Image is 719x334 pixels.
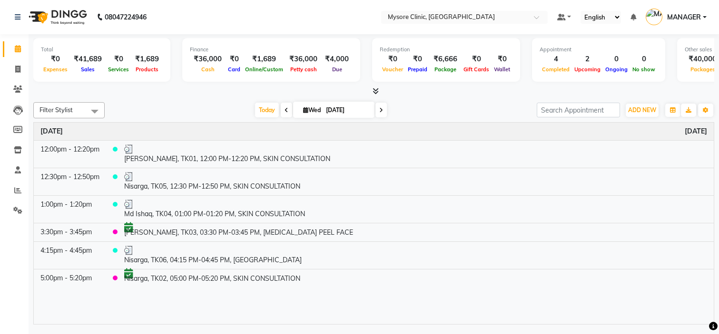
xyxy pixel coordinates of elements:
div: Total [41,46,163,54]
span: Upcoming [572,66,603,73]
span: Filter Stylist [39,106,73,114]
div: ₹36,000 [286,54,321,65]
td: Md Ishaq, TK04, 01:00 PM-01:20 PM, SKIN CONSULTATION [118,195,714,223]
span: Products [133,66,161,73]
td: 12:30pm - 12:50pm [34,168,106,195]
span: MANAGER [667,12,701,22]
td: Nisarga, TK06, 04:15 PM-04:45 PM, [GEOGRAPHIC_DATA] [118,241,714,269]
div: Finance [190,46,353,54]
div: 0 [603,54,630,65]
td: Nisarga, TK05, 12:30 PM-12:50 PM, SKIN CONSULTATION [118,168,714,195]
span: ADD NEW [628,106,656,114]
img: logo [24,4,89,30]
td: [PERSON_NAME], TK03, 03:30 PM-03:45 PM, [MEDICAL_DATA] PEEL FACE [118,223,714,241]
div: ₹0 [41,54,70,65]
div: ₹0 [106,54,131,65]
div: 2 [572,54,603,65]
div: Appointment [540,46,658,54]
div: ₹0 [405,54,430,65]
span: Prepaid [405,66,430,73]
span: Packages [688,66,718,73]
div: 4 [540,54,572,65]
span: Sales [79,66,97,73]
span: Services [106,66,131,73]
td: 12:00pm - 12:20pm [34,140,106,168]
a: September 3, 2025 [685,126,707,136]
span: No show [630,66,658,73]
span: Petty cash [288,66,319,73]
span: Completed [540,66,572,73]
div: ₹36,000 [190,54,226,65]
span: Due [330,66,345,73]
button: ADD NEW [626,104,659,117]
span: Card [226,66,243,73]
span: Cash [199,66,217,73]
th: September 3, 2025 [34,123,714,141]
td: 5:00pm - 5:20pm [34,269,106,287]
td: Nisarga, TK02, 05:00 PM-05:20 PM, SKIN CONSULTATION [118,269,714,287]
div: ₹41,689 [70,54,106,65]
span: Ongoing [603,66,630,73]
div: ₹4,000 [321,54,353,65]
div: ₹1,689 [131,54,163,65]
span: Online/Custom [243,66,286,73]
span: Wallet [492,66,512,73]
span: Gift Cards [461,66,492,73]
div: ₹0 [492,54,512,65]
span: Expenses [41,66,70,73]
span: Voucher [380,66,405,73]
b: 08047224946 [105,4,147,30]
div: ₹1,689 [243,54,286,65]
input: 2025-09-03 [323,103,371,117]
span: Wed [301,106,323,114]
div: ₹0 [380,54,405,65]
span: Today [255,103,279,117]
td: 3:30pm - 3:45pm [34,223,106,241]
div: Redemption [380,46,512,54]
input: Search Appointment [537,103,620,117]
a: September 3, 2025 [40,126,63,136]
div: ₹6,666 [430,54,461,65]
span: Package [432,66,459,73]
div: ₹0 [226,54,243,65]
div: 0 [630,54,658,65]
img: MANAGER [646,9,662,25]
div: ₹0 [461,54,492,65]
td: 4:15pm - 4:45pm [34,241,106,269]
td: [PERSON_NAME], TK01, 12:00 PM-12:20 PM, SKIN CONSULTATION [118,140,714,168]
td: 1:00pm - 1:20pm [34,195,106,223]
